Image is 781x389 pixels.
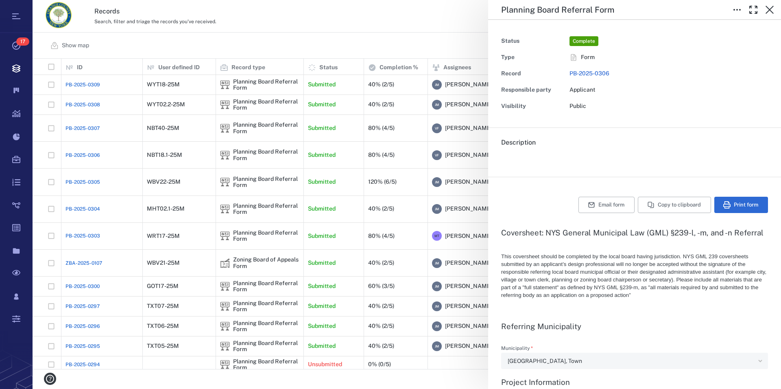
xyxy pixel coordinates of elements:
[745,2,761,18] button: Toggle Fullscreen
[501,321,768,331] h3: Referring Municipality
[501,353,768,369] div: Municipality
[501,155,503,163] span: .
[501,68,566,79] div: Record
[501,228,768,237] h3: Coversheet: NYS General Municipal Law (GML) §239-l, -m, and -n Referral
[714,197,768,213] button: Print form
[501,138,768,147] h6: Description
[501,5,614,15] h5: Planning Board Referral Form
[581,53,595,62] span: Form
[761,2,778,18] button: Close
[18,6,35,13] span: Help
[729,2,745,18] button: Toggle to Edit Boxes
[569,103,586,109] span: Public
[569,86,596,93] span: Applicant
[501,377,768,387] h3: Project Information
[501,253,766,298] span: This coversheet should be completed by the local board having jurisdiction. NYS GML 239 covershee...
[569,70,609,77] a: PB-2025-0306
[638,197,711,213] button: Copy to clipboard
[571,38,597,45] span: Complete
[501,52,566,63] div: Type
[501,346,768,353] label: Municipality
[501,84,566,96] div: Responsible party
[578,197,635,213] button: Email form
[501,35,566,47] div: Status
[16,37,29,46] span: 17
[501,101,566,112] div: Visibility
[508,356,755,366] div: [GEOGRAPHIC_DATA], Town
